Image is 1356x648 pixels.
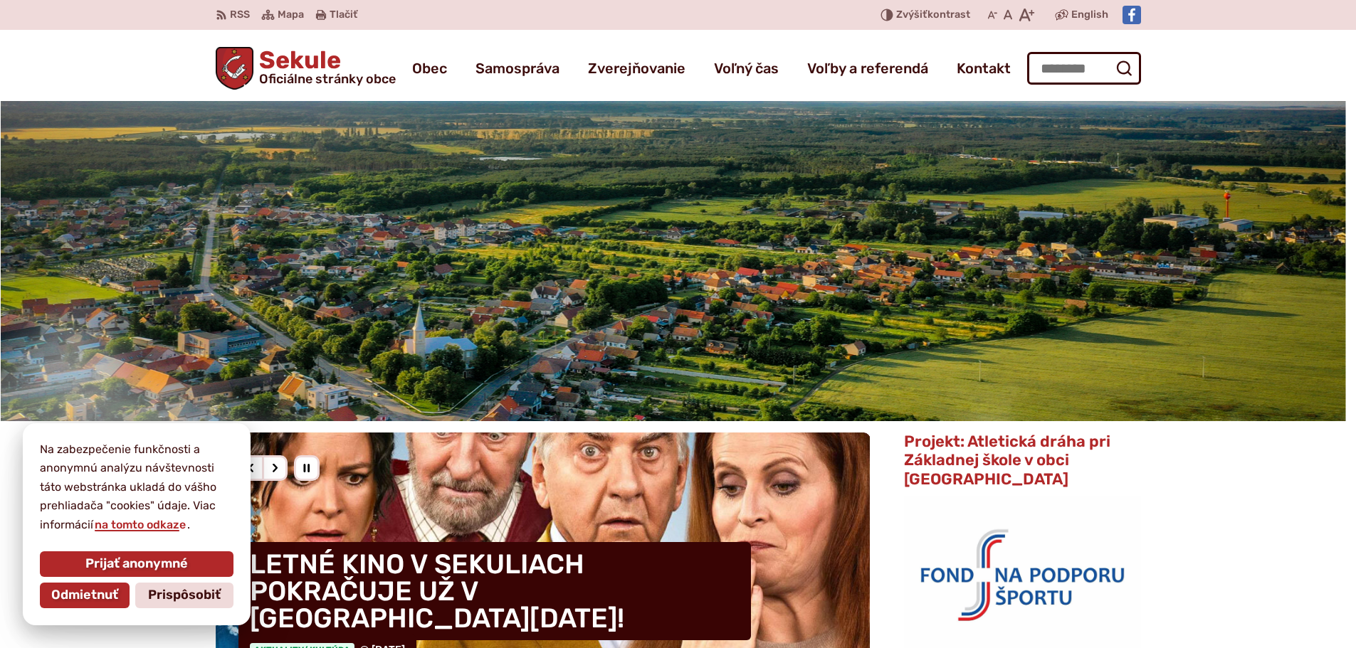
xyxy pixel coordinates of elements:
[262,455,288,481] div: Nasledujúci slajd
[40,551,233,577] button: Prijať anonymné
[714,48,779,88] a: Voľný čas
[278,6,304,23] span: Mapa
[230,6,250,23] span: RSS
[957,48,1011,88] a: Kontakt
[51,588,118,603] span: Odmietnuť
[253,48,396,85] h1: Sekule
[85,556,188,572] span: Prijať anonymné
[238,542,751,640] h4: LETNÉ KINO V SEKULIACH POKRAČUJE UŽ V [GEOGRAPHIC_DATA][DATE]!
[135,583,233,608] button: Prispôsobiť
[40,440,233,534] p: Na zabezpečenie funkčnosti a anonymnú analýzu návštevnosti táto webstránka ukladá do vášho prehli...
[93,518,187,531] a: na tomto odkaze
[1123,6,1141,24] img: Prejsť na Facebook stránku
[216,47,396,90] a: Logo Sekule, prejsť na domovskú stránku.
[40,583,130,608] button: Odmietnuť
[1068,6,1111,23] a: English
[588,48,685,88] a: Zverejňovanie
[294,455,320,481] div: Pozastaviť pohyb slajdera
[904,432,1110,489] span: Projekt: Atletická dráha pri Základnej škole v obci [GEOGRAPHIC_DATA]
[807,48,928,88] a: Voľby a referendá
[896,9,927,21] span: Zvýšiť
[1071,6,1108,23] span: English
[238,455,264,481] div: Predošlý slajd
[148,588,221,603] span: Prispôsobiť
[259,73,396,85] span: Oficiálne stránky obce
[216,47,254,90] img: Prejsť na domovskú stránku
[330,9,357,21] span: Tlačiť
[475,48,559,88] a: Samospráva
[412,48,447,88] a: Obec
[896,9,970,21] span: kontrast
